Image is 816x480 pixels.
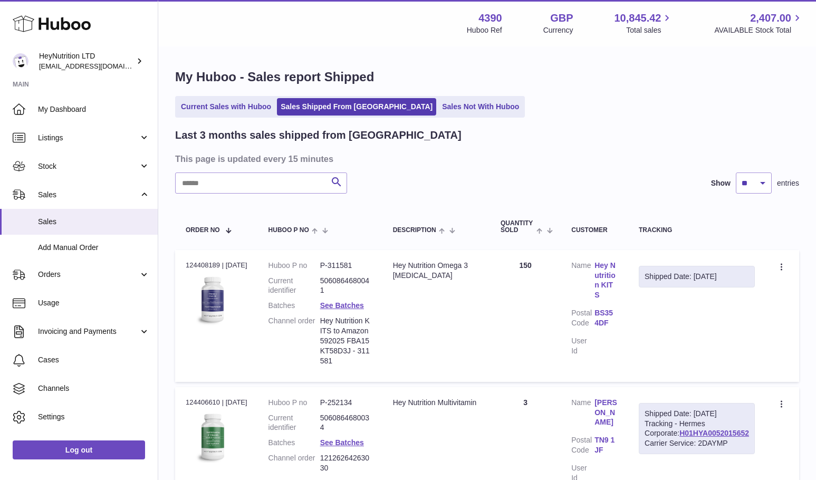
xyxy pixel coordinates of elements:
[490,250,561,382] td: 150
[177,98,275,116] a: Current Sales with Huboo
[438,98,523,116] a: Sales Not With Huboo
[320,453,372,473] dd: 12126264263030
[571,336,594,356] dt: User Id
[571,227,618,234] div: Customer
[714,11,803,35] a: 2,407.00 AVAILABLE Stock Total
[38,412,150,422] span: Settings
[320,276,372,296] dd: 5060864680041
[268,398,320,408] dt: Huboo P no
[186,398,247,407] div: 124406610 | [DATE]
[320,438,364,447] a: See Batches
[467,25,502,35] div: Huboo Ref
[38,133,139,143] span: Listings
[277,98,436,116] a: Sales Shipped From [GEOGRAPHIC_DATA]
[175,128,462,142] h2: Last 3 months sales shipped from [GEOGRAPHIC_DATA]
[645,438,749,448] div: Carrier Service: 2DAYMP
[268,438,320,448] dt: Batches
[38,327,139,337] span: Invoicing and Payments
[175,69,799,85] h1: My Huboo - Sales report Shipped
[639,403,755,455] div: Tracking - Hermes Corporate:
[711,178,731,188] label: Show
[186,410,238,463] img: 43901725567377.jpeg
[594,261,618,301] a: Hey Nutrition KITS
[614,11,661,25] span: 10,845.42
[38,161,139,171] span: Stock
[645,409,749,419] div: Shipped Date: [DATE]
[38,298,150,308] span: Usage
[571,435,594,458] dt: Postal Code
[268,301,320,311] dt: Batches
[39,51,134,71] div: HeyNutrition LTD
[714,25,803,35] span: AVAILABLE Stock Total
[320,398,372,408] dd: P-252134
[38,190,139,200] span: Sales
[550,11,573,25] strong: GBP
[39,62,155,70] span: [EMAIL_ADDRESS][DOMAIN_NAME]
[186,261,247,270] div: 124408189 | [DATE]
[594,308,618,328] a: BS35 4DF
[393,227,436,234] span: Description
[750,11,791,25] span: 2,407.00
[186,273,238,326] img: 43901725567192.jpeg
[594,398,618,428] a: [PERSON_NAME]
[38,270,139,280] span: Orders
[626,25,673,35] span: Total sales
[777,178,799,188] span: entries
[478,11,502,25] strong: 4390
[38,104,150,114] span: My Dashboard
[501,220,534,234] span: Quantity Sold
[571,261,594,303] dt: Name
[175,153,796,165] h3: This page is updated every 15 minutes
[320,413,372,433] dd: 5060864680034
[268,413,320,433] dt: Current identifier
[393,261,479,281] div: Hey Nutrition Omega 3 [MEDICAL_DATA]
[614,11,673,35] a: 10,845.42 Total sales
[38,243,150,253] span: Add Manual Order
[393,398,479,408] div: Hey Nutrition Multivitamin
[13,53,28,69] img: info@heynutrition.com
[268,227,309,234] span: Huboo P no
[571,398,594,430] dt: Name
[268,261,320,271] dt: Huboo P no
[639,227,755,234] div: Tracking
[38,355,150,365] span: Cases
[38,383,150,393] span: Channels
[186,227,220,234] span: Order No
[38,217,150,227] span: Sales
[320,301,364,310] a: See Batches
[268,453,320,473] dt: Channel order
[268,276,320,296] dt: Current identifier
[320,261,372,271] dd: P-311581
[645,272,749,282] div: Shipped Date: [DATE]
[320,316,372,366] dd: Hey Nutrition KITS to Amazon 592025 FBA15KT58D3J - 311581
[594,435,618,455] a: TN9 1JF
[543,25,573,35] div: Currency
[13,440,145,459] a: Log out
[268,316,320,366] dt: Channel order
[679,429,749,437] a: H01HYA0052015652
[571,308,594,331] dt: Postal Code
